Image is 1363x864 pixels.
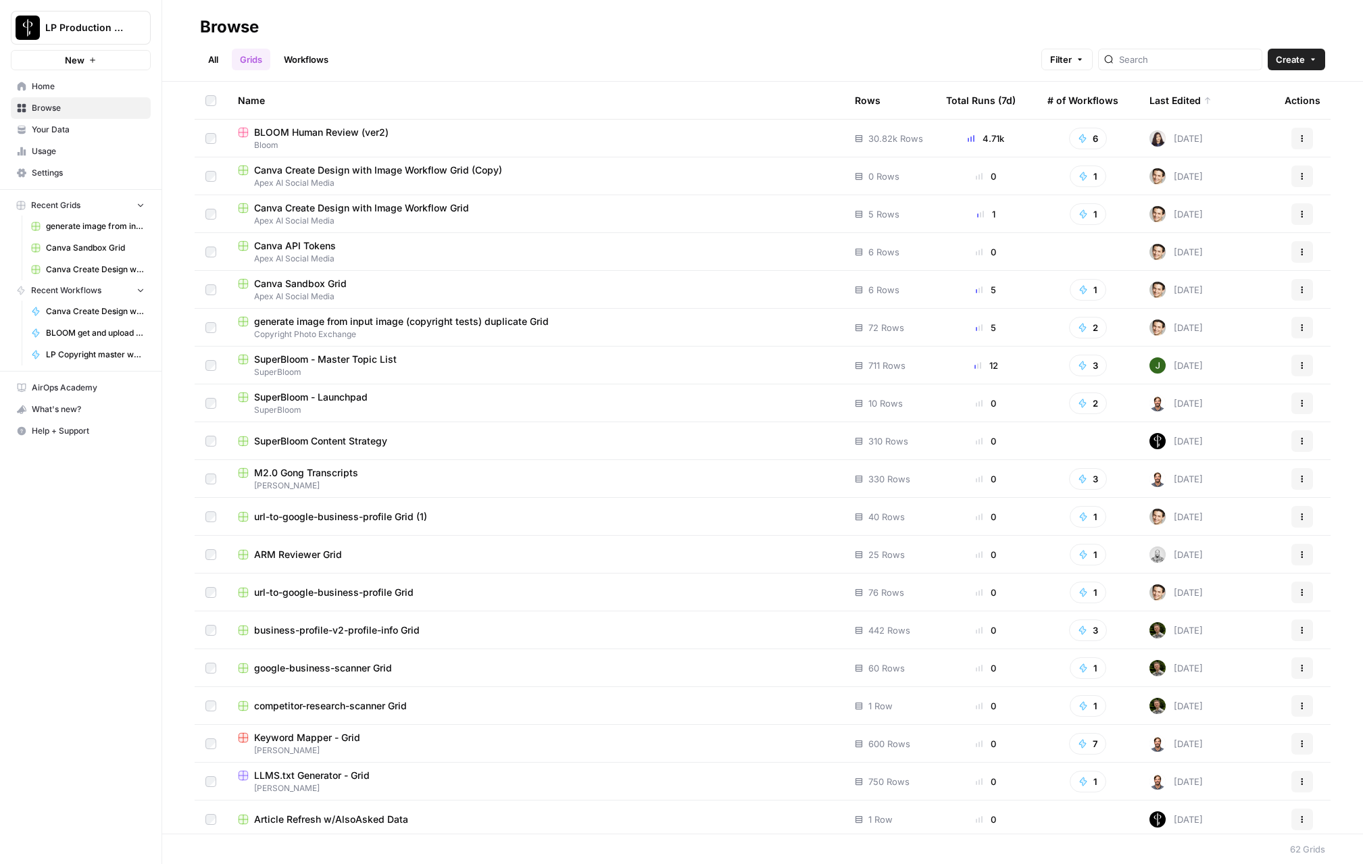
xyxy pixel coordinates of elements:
button: Create [1268,49,1325,70]
span: business-profile-v2-profile-info Grid [254,624,420,637]
span: url-to-google-business-profile Grid [254,586,414,599]
div: [DATE] [1149,622,1203,638]
span: Apex AI Social Media [238,253,833,265]
a: google-business-scanner Grid [238,661,833,675]
img: fdbthlkohqvq3b2ybzi3drh0kqcb [1149,736,1166,752]
div: 0 [946,548,1026,561]
a: generate image from input image (copyright tests) duplicate GridCopyright Photo Exchange [238,315,833,340]
div: 12 [946,359,1026,372]
div: [DATE] [1149,509,1203,525]
img: 5v0yozua856dyxnw4lpcp45mgmzh [1149,357,1166,374]
img: wy7w4sbdaj7qdyha500izznct9l3 [1149,811,1166,828]
a: generate image from input image (copyright tests) duplicate Grid [25,215,151,237]
span: 711 Rows [868,359,906,372]
span: 1 Row [868,699,893,713]
a: Settings [11,162,151,184]
span: Keyword Mapper - Grid [254,731,360,744]
div: [DATE] [1149,736,1203,752]
div: 0 [946,775,1026,788]
div: # of Workflows [1047,82,1118,119]
div: [DATE] [1149,130,1203,147]
div: Total Runs (7d) [946,82,1016,119]
div: 0 [946,661,1026,675]
img: j7temtklz6amjwtjn5shyeuwpeb0 [1149,206,1166,222]
button: Filter [1041,49,1093,70]
span: AirOps Academy [32,382,145,394]
a: Canva Sandbox GridApex AI Social Media [238,277,833,303]
div: Last Edited [1149,82,1212,119]
a: Canva Create Design with Image Workflow Grid (Copy)Apex AI Social Media [238,163,833,189]
button: 2 [1069,392,1107,414]
div: 0 [946,624,1026,637]
div: 5 [946,283,1026,297]
img: wy7w4sbdaj7qdyha500izznct9l3 [1149,433,1166,449]
div: 0 [946,510,1026,524]
div: 5 [946,321,1026,334]
img: fdbthlkohqvq3b2ybzi3drh0kqcb [1149,773,1166,790]
span: BLOOM get and upload media [46,327,145,339]
a: All [200,49,226,70]
span: LP Copyright master workflow [46,349,145,361]
span: Canva Create Design with Image Workflow Grid [254,201,469,215]
input: Search [1119,53,1256,66]
span: Your Data [32,124,145,136]
div: 0 [946,397,1026,410]
span: Canva Create Design with Image Workflow Grid (Copy) [254,163,502,177]
div: [DATE] [1149,244,1203,260]
div: [DATE] [1149,773,1203,790]
div: 0 [946,472,1026,486]
div: [DATE] [1149,282,1203,298]
span: 6 Rows [868,245,899,259]
span: 30.82k Rows [868,132,923,145]
span: SuperBloom Content Strategy [254,434,387,448]
span: LP Production Workloads [45,21,127,34]
a: url-to-google-business-profile Grid [238,586,833,599]
span: SuperBloom - Master Topic List [254,353,397,366]
a: M2.0 Gong Transcripts[PERSON_NAME] [238,466,833,492]
img: j7temtklz6amjwtjn5shyeuwpeb0 [1149,282,1166,298]
a: Article Refresh w/AlsoAsked Data [238,813,833,826]
button: Workspace: LP Production Workloads [11,11,151,45]
div: [DATE] [1149,168,1203,184]
span: Canva Create Design with Image based on Single prompt [46,305,145,317]
img: fdbthlkohqvq3b2ybzi3drh0kqcb [1149,471,1166,487]
span: Usage [32,145,145,157]
span: generate image from input image (copyright tests) duplicate Grid [46,220,145,232]
span: Apex AI Social Media [238,290,833,303]
div: [DATE] [1149,320,1203,336]
span: Filter [1050,53,1072,66]
img: LP Production Workloads Logo [16,16,40,40]
span: Apex AI Social Media [238,177,833,189]
span: 5 Rows [868,207,899,221]
div: 62 Grids [1290,842,1325,856]
span: 750 Rows [868,775,910,788]
img: fdbthlkohqvq3b2ybzi3drh0kqcb [1149,395,1166,411]
span: 25 Rows [868,548,905,561]
span: Settings [32,167,145,179]
div: [DATE] [1149,206,1203,222]
button: 1 [1070,771,1106,792]
div: 0 [946,699,1026,713]
span: Apex AI Social Media [238,215,833,227]
a: SuperBloom Content Strategy [238,434,833,448]
div: [DATE] [1149,547,1203,563]
span: BLOOM Human Review (ver2) [254,126,389,139]
a: Usage [11,141,151,162]
div: Actions [1285,82,1320,119]
span: [PERSON_NAME] [238,744,833,757]
span: 10 Rows [868,397,903,410]
a: url-to-google-business-profile Grid (1) [238,510,833,524]
a: BLOOM get and upload media [25,322,151,344]
button: 7 [1069,733,1106,755]
a: LP Copyright master workflow [25,344,151,365]
div: [DATE] [1149,660,1203,676]
a: competitor-research-scanner Grid [238,699,833,713]
span: generate image from input image (copyright tests) duplicate Grid [254,315,549,328]
div: What's new? [11,399,150,420]
span: 600 Rows [868,737,910,751]
div: [DATE] [1149,584,1203,601]
img: 4mq2jz69afbnlowmsunzcf8pmhkn [1149,547,1166,563]
button: 1 [1070,582,1106,603]
a: Browse [11,97,151,119]
button: Recent Workflows [11,280,151,301]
